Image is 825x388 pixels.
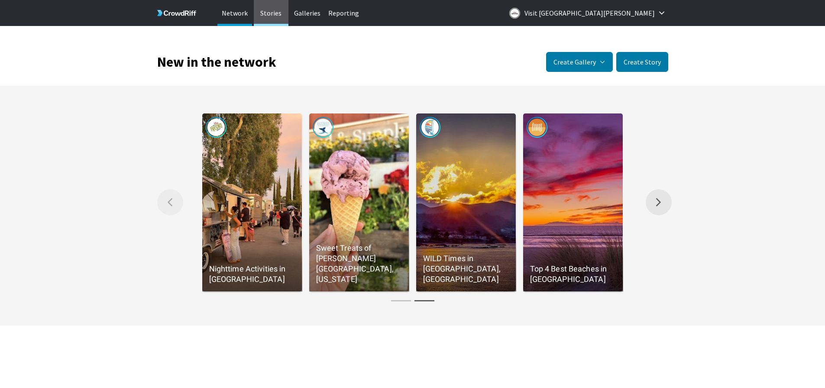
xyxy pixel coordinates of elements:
p: Nighttime Activities in [GEOGRAPHIC_DATA] [209,264,295,285]
button: Gallery page 1 [389,297,413,305]
a: Published by visitoxnardcaTop 4 Best Beaches in [GEOGRAPHIC_DATA] [523,113,623,291]
p: Top 4 Best Beaches in [GEOGRAPHIC_DATA] [530,264,616,285]
p: Visit [GEOGRAPHIC_DATA][PERSON_NAME] [524,6,655,20]
p: WILD Times in [GEOGRAPHIC_DATA], [GEOGRAPHIC_DATA] [423,253,509,285]
a: Published by cayucoscaWILD Times in [GEOGRAPHIC_DATA], [GEOGRAPHIC_DATA] [416,113,516,291]
a: Published by avilabeachcaSweet Treats of [PERSON_NAME][GEOGRAPHIC_DATA], [US_STATE] [309,113,409,291]
p: Sweet Treats of [PERSON_NAME][GEOGRAPHIC_DATA], [US_STATE] [316,243,402,285]
button: Create Story [616,52,668,72]
h1: New in the network [157,56,276,68]
img: Logo for Visit Santa Rosa [509,8,520,19]
a: Published by Visit Fresno CountyNighttime Activities in [GEOGRAPHIC_DATA] [202,113,302,291]
button: Gallery page 2 [413,297,436,305]
button: Create Gallery [546,52,613,72]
